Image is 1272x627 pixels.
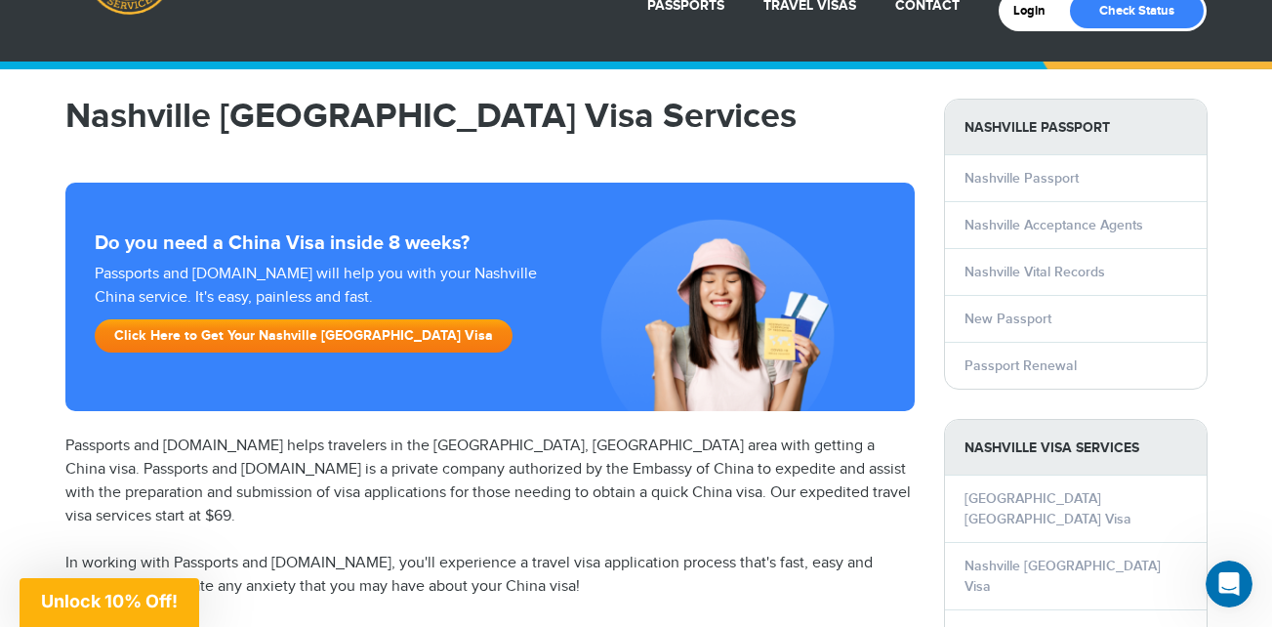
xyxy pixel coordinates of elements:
[95,319,513,353] a: Click Here to Get Your Nashville [GEOGRAPHIC_DATA] Visa
[87,263,557,362] div: Passports and [DOMAIN_NAME] will help you with your Nashville China service. It's easy, painless ...
[65,552,915,599] p: In working with Passports and [DOMAIN_NAME], you'll experience a travel visa application process ...
[964,264,1105,280] a: Nashville Vital Records
[65,435,915,528] p: Passports and [DOMAIN_NAME] helps travelers in the [GEOGRAPHIC_DATA], [GEOGRAPHIC_DATA] area with...
[964,217,1143,233] a: Nashville Acceptance Agents
[964,170,1079,187] a: Nashville Passport
[1206,561,1252,607] iframe: Intercom live chat
[964,490,1131,527] a: [GEOGRAPHIC_DATA] [GEOGRAPHIC_DATA] Visa
[964,357,1077,374] a: Passport Renewal
[1013,3,1059,19] a: Login
[964,311,1051,327] a: New Passport
[20,578,199,627] div: Unlock 10% Off!
[945,100,1207,155] strong: Nashville Passport
[964,558,1161,595] a: Nashville [GEOGRAPHIC_DATA] Visa
[65,99,915,134] h1: Nashville [GEOGRAPHIC_DATA] Visa Services
[945,420,1207,476] strong: Nashville Visa Services
[95,231,885,255] strong: Do you need a China Visa inside 8 weeks?
[41,591,178,611] span: Unlock 10% Off!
